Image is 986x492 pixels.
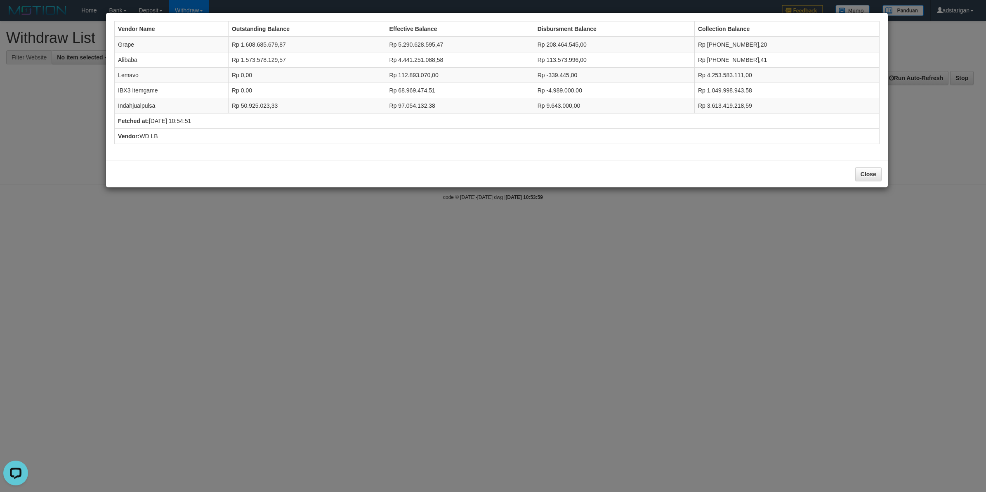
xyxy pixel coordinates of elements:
[115,21,229,37] th: Vendor Name
[695,52,880,68] td: Rp [PHONE_NUMBER],41
[115,114,880,129] td: [DATE] 10:54:51
[118,133,139,140] b: Vendor:
[115,37,229,52] td: Grape
[228,21,386,37] th: Outstanding Balance
[115,129,880,144] td: WD LB
[228,83,386,98] td: Rp 0,00
[695,68,880,83] td: Rp 4.253.583.111,00
[534,83,694,98] td: Rp -4.989.000,00
[228,68,386,83] td: Rp 0,00
[115,52,229,68] td: Alibaba
[386,68,534,83] td: Rp 112.893.070,00
[386,37,534,52] td: Rp 5.290.628.595,47
[695,37,880,52] td: Rp [PHONE_NUMBER],20
[118,118,149,124] b: Fetched at:
[386,21,534,37] th: Effective Balance
[534,21,694,37] th: Disbursment Balance
[115,83,229,98] td: IBX3 Itemgame
[534,98,694,114] td: Rp 9.643.000,00
[386,52,534,68] td: Rp 4.441.251.088,58
[695,98,880,114] td: Rp 3.613.419.218,59
[534,52,694,68] td: Rp 113.573.996,00
[695,83,880,98] td: Rp 1.049.998.943,58
[695,21,880,37] th: Collection Balance
[855,167,882,181] button: Close
[534,37,694,52] td: Rp 208.464.545,00
[228,98,386,114] td: Rp 50.925.023,33
[386,83,534,98] td: Rp 68.969.474,51
[115,68,229,83] td: Lemavo
[534,68,694,83] td: Rp -339.445,00
[115,98,229,114] td: Indahjualpulsa
[386,98,534,114] td: Rp 97.054.132,38
[228,52,386,68] td: Rp 1.573.578.129,57
[228,37,386,52] td: Rp 1.608.685.679,87
[3,3,28,28] button: Open LiveChat chat widget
